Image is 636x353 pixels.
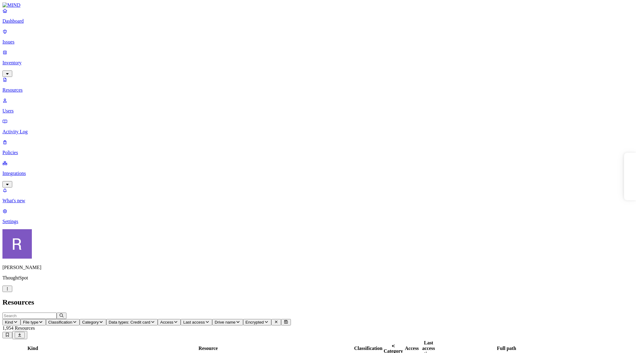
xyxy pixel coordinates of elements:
[48,320,73,325] span: Classification
[2,313,57,319] input: Search
[2,18,634,24] p: Dashboard
[82,320,99,325] span: Category
[109,320,150,325] span: Data types: Credit card
[2,325,35,331] span: 1,954 Resources
[3,346,62,351] div: Kind
[2,39,634,45] p: Issues
[5,320,13,325] span: Kind
[2,229,32,259] img: Rich Thompson
[2,265,634,270] p: [PERSON_NAME]
[438,346,575,351] div: Full path
[23,320,38,325] span: File type
[246,320,264,325] span: Encrypted
[404,346,420,351] div: Access
[183,320,205,325] span: Last access
[2,60,634,66] p: Inventory
[63,346,353,351] div: Resource
[2,298,634,306] h2: Resources
[2,275,634,281] p: ThoughtSpot
[215,320,235,325] span: Drive name
[2,219,634,224] p: Settings
[2,129,634,135] p: Activity Log
[2,198,634,203] p: What's new
[354,346,382,351] div: Classification
[2,87,634,93] p: Resources
[160,320,173,325] span: Access
[2,171,634,176] p: Integrations
[2,108,634,114] p: Users
[2,150,634,155] p: Policies
[2,2,21,8] img: MIND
